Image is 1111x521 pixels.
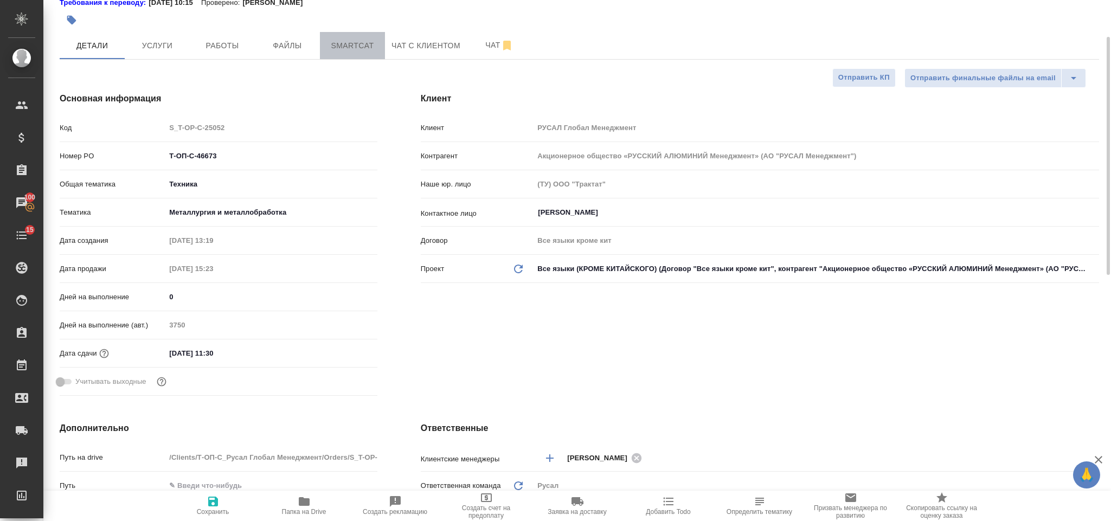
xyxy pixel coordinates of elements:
[197,508,229,516] span: Сохранить
[567,453,634,464] span: [PERSON_NAME]
[60,263,165,274] p: Дата продажи
[421,422,1099,435] h4: Ответственные
[910,72,1056,85] span: Отправить финальные файлы на email
[165,203,377,222] div: Металлургия и металлобработка
[165,148,377,164] input: ✎ Введи что-нибудь
[259,491,350,521] button: Папка на Drive
[60,151,165,162] p: Номер PO
[97,346,111,361] button: Если добавить услуги и заполнить их объемом, то дата рассчитается автоматически
[534,260,1099,278] div: Все языки (КРОМЕ КИТАЙСКОГО) (Договор "Все языки кроме кит", контрагент "Акционерное общество «РУ...
[1073,461,1100,488] button: 🙏
[165,478,377,493] input: ✎ Введи что-нибудь
[534,120,1099,136] input: Пустое поле
[812,504,890,519] span: Призвать менеджера по развитию
[896,491,987,521] button: Скопировать ссылку на оценку заказа
[391,39,460,53] span: Чат с клиентом
[60,123,165,133] p: Код
[714,491,805,521] button: Определить тематику
[532,491,623,521] button: Заявка на доставку
[534,233,1099,248] input: Пустое поле
[1093,211,1095,214] button: Open
[60,235,165,246] p: Дата создания
[421,263,445,274] p: Проект
[473,38,525,52] span: Чат
[282,508,326,516] span: Папка на Drive
[326,39,378,53] span: Smartcat
[60,292,165,303] p: Дней на выполнение
[421,92,1099,105] h4: Клиент
[447,504,525,519] span: Создать счет на предоплату
[165,317,377,333] input: Пустое поле
[196,39,248,53] span: Работы
[534,148,1099,164] input: Пустое поле
[165,289,377,305] input: ✎ Введи что-нибудь
[155,375,169,389] button: Выбери, если сб и вс нужно считать рабочими днями для выполнения заказа.
[60,92,377,105] h4: Основная информация
[904,68,1086,88] div: split button
[534,176,1099,192] input: Пустое поле
[165,120,377,136] input: Пустое поле
[421,179,534,190] p: Наше юр. лицо
[18,192,42,203] span: 100
[20,224,40,235] span: 15
[534,477,1099,495] div: Русал
[421,151,534,162] p: Контрагент
[567,451,645,465] div: [PERSON_NAME]
[727,508,792,516] span: Определить тематику
[3,189,41,216] a: 100
[832,68,896,87] button: Отправить КП
[165,261,260,276] input: Пустое поле
[537,445,563,471] button: Добавить менеджера
[60,452,165,463] p: Путь на drive
[548,508,606,516] span: Заявка на доставку
[261,39,313,53] span: Файлы
[1077,464,1096,486] span: 🙏
[421,123,534,133] p: Клиент
[60,320,165,331] p: Дней на выполнение (авт.)
[805,491,896,521] button: Призвать менеджера по развитию
[421,235,534,246] p: Договор
[903,504,981,519] span: Скопировать ссылку на оценку заказа
[363,508,427,516] span: Создать рекламацию
[421,208,534,219] p: Контактное лицо
[421,480,501,491] p: Ответственная команда
[66,39,118,53] span: Детали
[60,179,165,190] p: Общая тематика
[838,72,890,84] span: Отправить КП
[646,508,690,516] span: Добавить Todo
[441,491,532,521] button: Создать счет на предоплату
[168,491,259,521] button: Сохранить
[131,39,183,53] span: Услуги
[165,449,377,465] input: Пустое поле
[350,491,441,521] button: Создать рекламацию
[60,480,165,491] p: Путь
[623,491,714,521] button: Добавить Todo
[60,348,97,359] p: Дата сдачи
[165,175,377,194] div: Техника
[60,8,84,32] button: Добавить тэг
[3,222,41,249] a: 15
[165,233,260,248] input: Пустое поле
[500,39,513,52] svg: Отписаться
[421,454,534,465] p: Клиентские менеджеры
[60,422,377,435] h4: Дополнительно
[60,207,165,218] p: Тематика
[165,345,260,361] input: ✎ Введи что-нибудь
[75,376,146,387] span: Учитывать выходные
[904,68,1062,88] button: Отправить финальные файлы на email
